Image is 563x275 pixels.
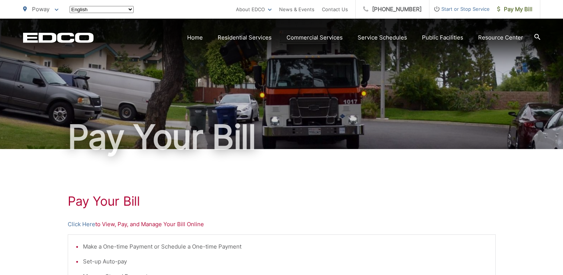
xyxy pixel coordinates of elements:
a: Residential Services [218,33,272,42]
a: Service Schedules [358,33,407,42]
a: Click Here [68,220,95,229]
h1: Pay Your Bill [23,118,540,156]
select: Select a language [70,6,134,13]
a: Commercial Services [287,33,343,42]
span: Poway [32,6,49,13]
a: EDCD logo. Return to the homepage. [23,32,94,43]
a: About EDCO [236,5,272,14]
a: Contact Us [322,5,348,14]
h1: Pay Your Bill [68,194,496,209]
a: Resource Center [478,33,523,42]
span: Pay My Bill [497,5,532,14]
a: Public Facilities [422,33,463,42]
li: Set-up Auto-pay [83,257,488,266]
a: News & Events [279,5,314,14]
li: Make a One-time Payment or Schedule a One-time Payment [83,242,488,251]
p: to View, Pay, and Manage Your Bill Online [68,220,496,229]
a: Home [187,33,203,42]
